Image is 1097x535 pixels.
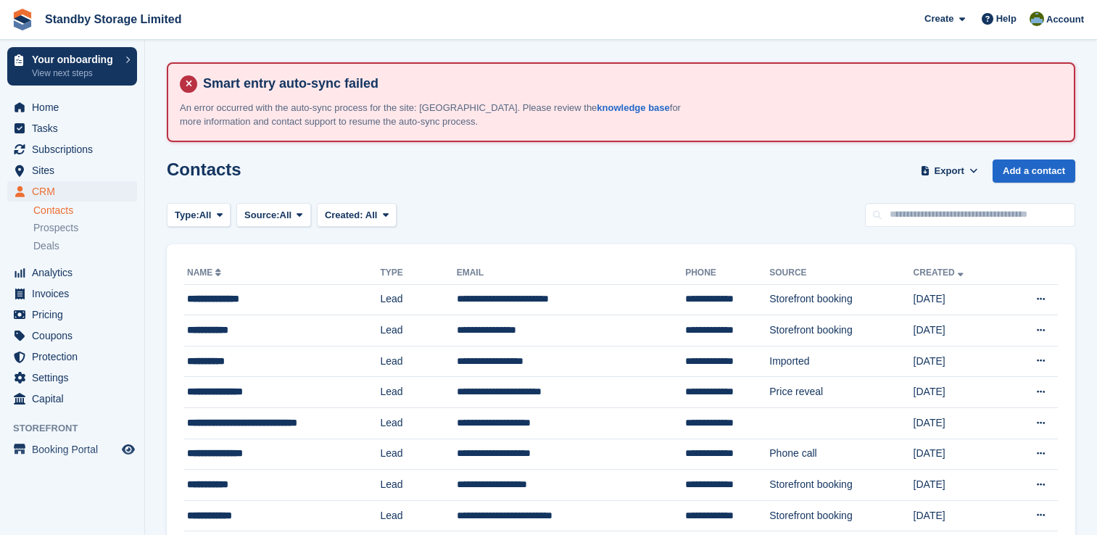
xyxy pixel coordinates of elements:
th: Type [380,262,456,285]
td: Lead [380,439,456,470]
h1: Contacts [167,159,241,179]
td: Lead [380,470,456,501]
th: Source [769,262,913,285]
span: Pricing [32,304,119,325]
span: Deals [33,239,59,253]
span: Tasks [32,118,119,138]
td: Storefront booking [769,470,913,501]
a: Deals [33,239,137,254]
a: menu [7,325,137,346]
td: [DATE] [914,408,1006,439]
button: Source: All [236,203,311,227]
p: View next steps [32,67,118,80]
a: menu [7,283,137,304]
span: All [199,208,212,223]
td: Imported [769,346,913,377]
span: Account [1046,12,1084,27]
td: [DATE] [914,377,1006,408]
a: menu [7,304,137,325]
button: Created: All [317,203,397,227]
a: Standby Storage Limited [39,7,187,31]
th: Email [457,262,686,285]
td: Lead [380,408,456,439]
span: Create [924,12,953,26]
td: [DATE] [914,284,1006,315]
a: menu [7,439,137,460]
span: Storefront [13,421,144,436]
td: [DATE] [914,470,1006,501]
a: menu [7,97,137,117]
span: Export [935,164,964,178]
span: Source: [244,208,279,223]
span: Analytics [32,262,119,283]
a: knowledge base [597,102,669,113]
a: menu [7,368,137,388]
td: Phone call [769,439,913,470]
a: Add a contact [993,159,1075,183]
span: Invoices [32,283,119,304]
a: Your onboarding View next steps [7,47,137,86]
a: menu [7,181,137,202]
img: stora-icon-8386f47178a22dfd0bd8f6a31ec36ba5ce8667c1dd55bd0f319d3a0aa187defe.svg [12,9,33,30]
span: CRM [32,181,119,202]
button: Type: All [167,203,231,227]
p: An error occurred with the auto-sync process for the site: [GEOGRAPHIC_DATA]. Please review the f... [180,101,687,129]
td: [DATE] [914,346,1006,377]
td: Lead [380,284,456,315]
span: Capital [32,389,119,409]
td: Lead [380,500,456,531]
span: Subscriptions [32,139,119,159]
h4: Smart entry auto-sync failed [197,75,1062,92]
a: Prospects [33,220,137,236]
span: Protection [32,347,119,367]
span: Help [996,12,1017,26]
button: Export [917,159,981,183]
th: Phone [685,262,769,285]
a: menu [7,262,137,283]
span: Settings [32,368,119,388]
span: Created: [325,210,363,220]
span: Sites [32,160,119,181]
td: Lead [380,315,456,347]
span: Coupons [32,325,119,346]
img: Aaron Winter [1030,12,1044,26]
a: menu [7,118,137,138]
a: Preview store [120,441,137,458]
a: menu [7,389,137,409]
td: Lead [380,377,456,408]
td: Storefront booking [769,284,913,315]
td: [DATE] [914,500,1006,531]
span: Home [32,97,119,117]
td: [DATE] [914,439,1006,470]
td: Storefront booking [769,315,913,347]
a: Name [187,267,224,278]
td: [DATE] [914,315,1006,347]
span: Booking Portal [32,439,119,460]
a: menu [7,347,137,367]
a: menu [7,139,137,159]
a: Created [914,267,966,278]
span: All [365,210,378,220]
p: Your onboarding [32,54,118,65]
span: Type: [175,208,199,223]
td: Lead [380,346,456,377]
a: Contacts [33,204,137,217]
a: menu [7,160,137,181]
td: Price reveal [769,377,913,408]
td: Storefront booking [769,500,913,531]
span: All [280,208,292,223]
span: Prospects [33,221,78,235]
